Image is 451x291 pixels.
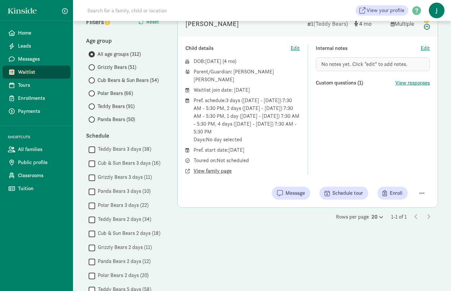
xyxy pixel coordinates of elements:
[321,61,407,68] span: No notes yet. Click "edit" to add notes.
[97,89,133,97] span: Polar Bears (66)
[377,187,408,200] button: Enroll
[194,146,300,154] div: Pref. start date: [DATE]
[185,19,239,29] div: Riley Metzger
[95,215,151,223] label: Teddy Bears 2 days (34)
[18,68,65,76] span: Waitlist
[177,213,438,221] div: Rows per page 1-1 of 1
[194,97,300,144] div: Pref. schedule: 3 days ([DATE] - [DATE]) 7:30 AM - 5:30 PM, 2 days ([DATE] - [DATE]) 7:30 AM - 5:...
[95,145,151,153] label: Teddy Bears 3 days (38)
[86,17,125,27] div: Filters
[291,44,300,52] button: Edit
[86,36,164,45] div: Age group
[3,105,70,118] a: Payments
[3,79,70,92] a: Tours
[371,213,383,221] div: 20
[3,169,70,182] a: Classrooms
[224,58,235,65] span: 4
[97,63,136,71] span: Grizzly Bears (51)
[354,19,386,28] div: [object Object]
[97,115,135,123] span: Panda Bears (50)
[3,156,70,169] a: Public profile
[86,131,164,140] div: Schedule
[95,229,160,237] label: Cub & Sun Bears 2 days (18)
[3,92,70,105] a: Enrollments
[319,187,368,200] button: Schedule tour
[3,53,70,66] a: Messages
[18,94,65,102] span: Enrollments
[95,187,151,195] label: Panda Bears 3 days (10)
[3,182,70,195] a: Tuition
[194,167,232,175] button: View family page
[95,159,160,167] label: Cub & Sun Bears 3 days (16)
[316,79,396,87] div: Custom questions (1)
[18,81,65,89] span: Tours
[18,55,65,63] span: Messages
[97,50,141,58] span: All age groups (312)
[3,39,70,53] a: Leads
[18,185,65,192] span: Tuition
[307,19,349,28] div: 1
[95,243,152,251] label: Grizzly Bears 2 days (11)
[185,44,291,52] div: Child details
[95,201,149,209] label: Polar Bears 3 days (22)
[391,19,417,28] div: Multiple
[356,5,408,16] a: View your profile
[367,7,404,14] span: View your profile
[194,57,300,65] div: DOB: ( )
[95,257,151,265] label: Panda Bears 2 days (12)
[418,260,451,291] iframe: Chat Widget
[359,20,371,27] span: 4
[3,66,70,79] a: Waitlist
[194,86,300,94] div: Waitlist join date: [DATE]
[3,143,70,156] a: All families
[429,3,444,18] span: J
[95,173,152,181] label: Grizzly Bears 3 days (11)
[3,26,70,39] a: Home
[18,42,65,50] span: Leads
[95,271,149,279] label: Polar Bears 2 days (20)
[18,145,65,153] span: All families
[146,18,159,26] span: Reset
[285,189,305,197] span: Message
[272,187,310,200] button: Message
[18,159,65,166] span: Public profile
[390,189,402,197] span: Enroll
[316,44,421,52] div: Internal notes
[97,76,159,84] span: Cub Bears & Sun Bears (54)
[313,20,348,27] span: (Teddy Bears)
[332,189,363,197] span: Schedule tour
[205,58,221,65] span: [DATE]
[18,29,65,37] span: Home
[83,4,266,17] input: Search for a family, child or location
[97,102,135,110] span: Teddy Bears (91)
[194,68,300,84] div: Parent/Guardian: [PERSON_NAME] [PERSON_NAME]
[133,15,164,28] button: Reset
[421,44,430,52] button: Edit
[194,157,300,164] div: Toured on: Not scheduled
[18,172,65,179] span: Classrooms
[18,107,65,115] span: Payments
[395,79,430,87] button: View responses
